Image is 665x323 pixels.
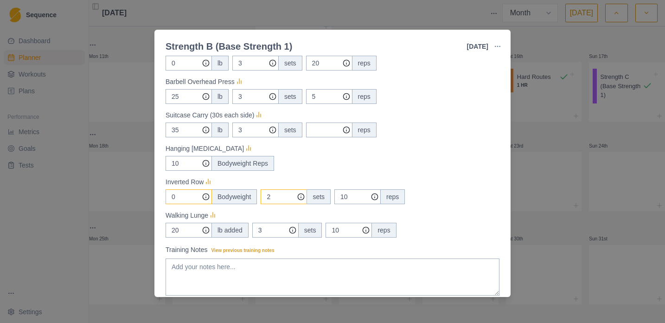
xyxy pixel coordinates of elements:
div: Strength B (Base Strength 1) [166,39,292,53]
div: lb [211,56,229,71]
div: lb [211,123,229,137]
div: reps [352,123,377,137]
p: Suitcase Carry (30s each side) [166,110,254,120]
div: sets [278,123,302,137]
div: reps [352,56,377,71]
div: Bodyweight [211,189,257,204]
label: Training Notes [166,245,494,255]
p: Walking Lunge [166,211,208,220]
div: reps [352,89,377,104]
span: View previous training notes [211,248,275,253]
p: Barbell Overhead Press [166,77,235,87]
div: reps [380,189,405,204]
div: Bodyweight Reps [211,156,274,171]
p: [DATE] [467,42,488,52]
div: sets [278,89,302,104]
div: sets [307,189,331,204]
div: reps [371,223,396,238]
p: Inverted Row [166,177,204,187]
p: Hanging [MEDICAL_DATA] [166,144,244,154]
div: sets [298,223,322,238]
div: sets [278,56,302,71]
div: lb [211,89,229,104]
div: lb added [211,223,249,238]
